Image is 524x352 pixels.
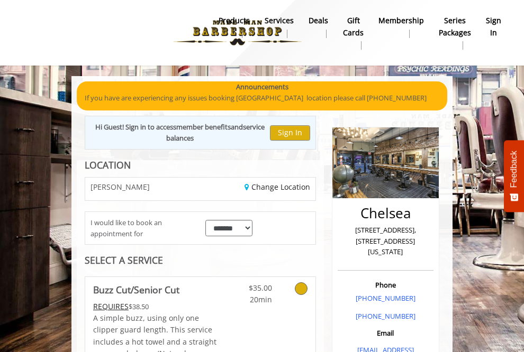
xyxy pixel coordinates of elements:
[340,206,431,221] h2: Chelsea
[356,311,415,321] a: [PHONE_NUMBER]
[85,255,316,265] div: SELECT A SERVICE
[431,13,478,52] a: Series packagesSeries packages
[309,15,328,26] b: Deals
[93,282,179,297] b: Buzz Cut/Senior Cut
[509,151,519,188] span: Feedback
[356,293,415,303] a: [PHONE_NUMBER]
[236,81,288,92] b: Announcements
[165,4,310,62] img: Made Man Barbershop logo
[504,140,524,212] button: Feedback - Show survey
[343,15,364,39] b: gift cards
[371,13,431,41] a: MembershipMembership
[93,301,129,311] span: This service needs some Advance to be paid before we block your appointment
[245,182,310,192] a: Change Location
[478,13,509,41] a: sign insign in
[270,125,310,141] button: Sign In
[340,225,431,257] p: [STREET_ADDRESS],[STREET_ADDRESS][US_STATE]
[257,13,301,41] a: ServicesServices
[439,15,471,39] b: Series packages
[176,122,231,132] b: member benefits
[239,282,272,294] span: $35.00
[91,122,270,144] div: Hi Guest! Sign in to access and
[265,15,294,26] b: Services
[336,13,371,52] a: Gift cardsgift cards
[211,13,257,41] a: Productsproducts
[85,92,439,104] p: If you have are experiencing any issues booking [GEOGRAPHIC_DATA] location please call [PHONE_NUM...
[93,301,220,312] div: $38.50
[85,159,131,171] b: LOCATION
[340,281,431,289] h3: Phone
[301,13,336,41] a: DealsDeals
[91,183,150,191] span: [PERSON_NAME]
[486,15,501,39] b: sign in
[378,15,424,26] b: Membership
[239,294,272,305] span: 20min
[219,15,250,26] b: products
[91,217,195,239] span: I would like to book an appointment for
[340,329,431,337] h3: Email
